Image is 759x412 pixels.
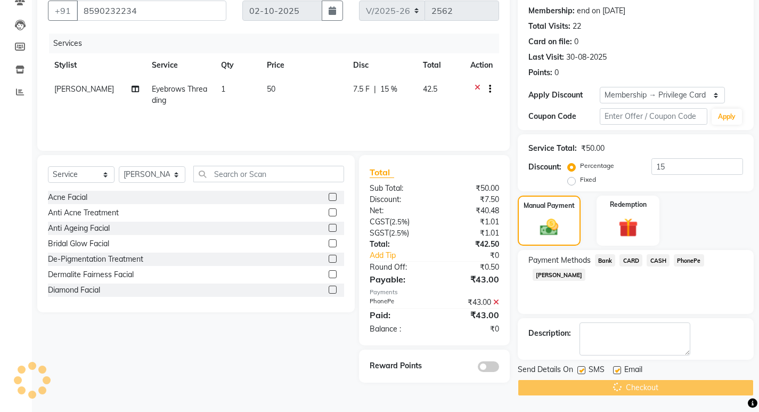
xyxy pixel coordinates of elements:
label: Fixed [580,175,596,184]
span: 15 % [380,84,397,95]
div: ₹43.00 [434,297,507,308]
div: De-Pigmentation Treatment [48,254,143,265]
label: Percentage [580,161,614,171]
div: Anti Ageing Facial [48,223,110,234]
label: Manual Payment [524,201,575,211]
span: Bank [595,254,616,266]
th: Price [260,53,347,77]
th: Action [464,53,499,77]
div: Sub Total: [362,183,434,194]
div: Acne Facial [48,192,87,203]
div: ₹0.50 [434,262,507,273]
div: 30-08-2025 [566,52,607,63]
div: ₹50.00 [581,143,605,154]
span: 1 [221,84,225,94]
div: Membership: [528,5,575,17]
label: Redemption [610,200,647,209]
img: _cash.svg [534,217,564,238]
div: Diamond Facial [48,285,100,296]
th: Stylist [48,53,145,77]
span: SMS [589,364,605,377]
div: Bridal Glow Facial [48,238,109,249]
div: Anti Acne Treatment [48,207,119,219]
div: 22 [573,21,581,32]
span: 2.5% [391,229,407,237]
th: Disc [347,53,417,77]
span: | [374,84,376,95]
span: 50 [267,84,275,94]
div: Service Total: [528,143,577,154]
div: Balance : [362,324,434,335]
div: Services [49,34,507,53]
a: Add Tip [362,250,446,261]
button: Apply [712,109,742,125]
div: Payable: [362,273,434,286]
div: ₹43.00 [434,273,507,286]
div: ₹0 [434,324,507,335]
span: 7.5 F [353,84,370,95]
div: Total Visits: [528,21,570,32]
div: ₹0 [446,250,507,261]
input: Search by Name/Mobile/Email/Code [77,1,226,21]
div: ₹50.00 [434,183,507,194]
div: Last Visit: [528,52,564,63]
div: ₹1.01 [434,216,507,228]
div: Card on file: [528,36,572,47]
div: 0 [574,36,578,47]
div: Round Off: [362,262,434,273]
div: ( ) [362,216,434,228]
span: Payment Methods [528,255,591,266]
span: [PERSON_NAME] [533,269,586,281]
div: ( ) [362,228,434,239]
div: ₹1.01 [434,228,507,239]
th: Qty [215,53,260,77]
span: Email [624,364,642,377]
div: ₹40.48 [434,205,507,216]
div: Dermalite Fairness Facial [48,269,134,280]
span: [PERSON_NAME] [54,84,114,94]
div: Points: [528,67,552,78]
th: Service [145,53,215,77]
div: Description: [528,328,571,339]
span: SGST [370,228,389,238]
div: Coupon Code [528,111,600,122]
div: ₹7.50 [434,194,507,205]
div: Discount: [362,194,434,205]
div: 0 [554,67,559,78]
div: Apply Discount [528,90,600,101]
span: PhonePe [674,254,704,266]
div: ₹42.50 [434,239,507,250]
div: Net: [362,205,434,216]
img: _gift.svg [613,216,644,240]
span: 42.5 [423,84,437,94]
span: CGST [370,217,389,227]
input: Enter Offer / Coupon Code [600,108,707,125]
div: PhonePe [362,297,434,308]
input: Search or Scan [193,166,344,182]
div: ₹43.00 [434,309,507,321]
span: Send Details On [518,364,573,377]
span: CARD [619,254,642,266]
div: Payments [370,288,499,297]
div: Discount: [528,161,561,173]
div: Paid: [362,309,434,321]
span: Total [370,167,394,178]
div: end on [DATE] [577,5,625,17]
span: CASH [647,254,670,266]
span: Eyebrows Threading [152,84,207,105]
button: +91 [48,1,78,21]
div: Reward Points [362,360,434,372]
div: Total: [362,239,434,250]
span: 2.5% [391,217,407,226]
th: Total [417,53,464,77]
